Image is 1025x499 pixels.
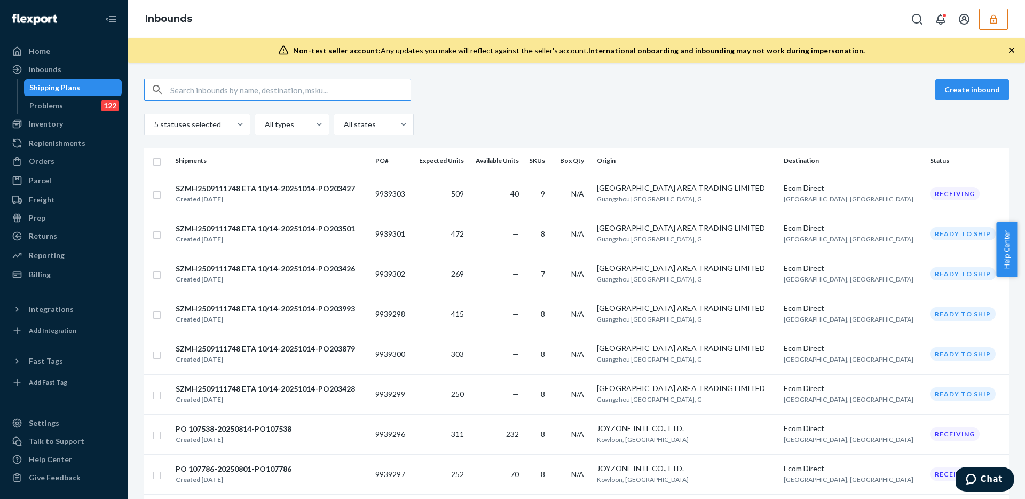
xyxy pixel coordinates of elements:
[371,454,412,494] td: 9939297
[171,148,371,174] th: Shipments
[597,463,775,474] div: JOYZONE INTL CO., LTD.
[571,229,584,238] span: N/A
[371,374,412,414] td: 9939299
[571,389,584,399] span: N/A
[597,223,775,233] div: [GEOGRAPHIC_DATA] AREA TRADING LIMITED
[597,303,775,314] div: [GEOGRAPHIC_DATA] AREA TRADING LIMITED
[597,195,702,203] span: Guangzhou [GEOGRAPHIC_DATA], G
[784,423,921,434] div: Ecom Direct
[512,349,519,358] span: —
[6,266,122,283] a: Billing
[541,389,545,399] span: 8
[29,213,45,223] div: Prep
[153,119,154,130] input: 5 statuses selected
[6,61,122,78] a: Inbounds
[29,156,54,167] div: Orders
[293,46,381,55] span: Non-test seller account:
[554,148,593,174] th: Box Qty
[597,263,775,274] div: [GEOGRAPHIC_DATA] AREA TRADING LIMITED
[571,189,584,198] span: N/A
[784,475,913,484] span: [GEOGRAPHIC_DATA], [GEOGRAPHIC_DATA]
[29,356,63,367] div: Fast Tags
[571,269,584,278] span: N/A
[512,269,519,278] span: —
[512,389,519,399] span: —
[784,383,921,394] div: Ecom Direct
[371,148,412,174] th: PO#
[176,354,355,365] div: Created [DATE]
[953,9,975,30] button: Open account menu
[29,138,85,149] div: Replenishments
[926,148,1009,174] th: Status
[6,153,122,170] a: Orders
[176,303,355,314] div: SZMH2509111748 ETA 10/14-20251014-PO203993
[29,472,81,483] div: Give Feedback
[597,395,702,403] span: Guangzhou [GEOGRAPHIC_DATA], G
[264,119,265,130] input: All types
[784,303,921,314] div: Ecom Direct
[571,430,584,439] span: N/A
[29,119,63,129] div: Inventory
[784,355,913,363] span: [GEOGRAPHIC_DATA], [GEOGRAPHIC_DATA]
[779,148,926,174] th: Destination
[523,148,554,174] th: SKUs
[176,263,355,274] div: SZMH2509111748 ETA 10/14-20251014-PO203426
[176,464,291,474] div: PO 107786-20250801-PO107786
[29,454,72,465] div: Help Center
[996,222,1017,277] span: Help Center
[293,45,865,56] div: Any updates you make will reflect against the seller's account.
[145,13,192,25] a: Inbounds
[343,119,344,130] input: All states
[170,79,411,100] input: Search inbounds by name, destination, msku...
[541,229,545,238] span: 8
[176,194,355,205] div: Created [DATE]
[451,389,464,399] span: 250
[176,384,355,394] div: SZMH2509111748 ETA 10/14-20251014-PO203428
[451,349,464,358] span: 303
[6,374,122,391] a: Add Fast Tag
[6,228,122,245] a: Returns
[29,175,51,186] div: Parcel
[6,469,122,486] button: Give Feedback
[6,247,122,264] a: Reporting
[137,4,201,35] ol: breadcrumbs
[6,451,122,468] a: Help Center
[176,183,355,194] div: SZMH2509111748 ETA 10/14-20251014-PO203427
[451,430,464,439] span: 311
[597,315,702,323] span: Guangzhou [GEOGRAPHIC_DATA], G
[24,79,122,96] a: Shipping Plans
[930,187,980,200] div: Receiving
[100,9,122,30] button: Close Navigation
[784,183,921,193] div: Ecom Direct
[6,353,122,370] button: Fast Tags
[29,250,65,261] div: Reporting
[512,229,519,238] span: —
[176,234,355,245] div: Created [DATE]
[176,314,355,325] div: Created [DATE]
[510,470,519,479] span: 70
[593,148,779,174] th: Origin
[930,267,996,280] div: Ready to ship
[371,214,412,254] td: 9939301
[6,433,122,450] button: Talk to Support
[597,383,775,394] div: [GEOGRAPHIC_DATA] AREA TRADING LIMITED
[29,269,51,280] div: Billing
[784,343,921,354] div: Ecom Direct
[784,395,913,403] span: [GEOGRAPHIC_DATA], [GEOGRAPHIC_DATA]
[6,322,122,339] a: Add Integration
[451,309,464,318] span: 415
[512,309,519,318] span: —
[930,347,996,361] div: Ready to ship
[930,467,980,481] div: Receiving
[29,436,84,447] div: Talk to Support
[29,378,67,387] div: Add Fast Tag
[12,14,57,25] img: Flexport logo
[371,294,412,334] td: 9939298
[930,307,996,321] div: Ready to ship
[29,194,55,205] div: Freight
[541,269,545,278] span: 7
[956,467,1014,494] iframe: Opens a widget where you can chat to one of our agents
[784,223,921,233] div: Ecom Direct
[906,9,928,30] button: Open Search Box
[935,79,1009,100] button: Create inbound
